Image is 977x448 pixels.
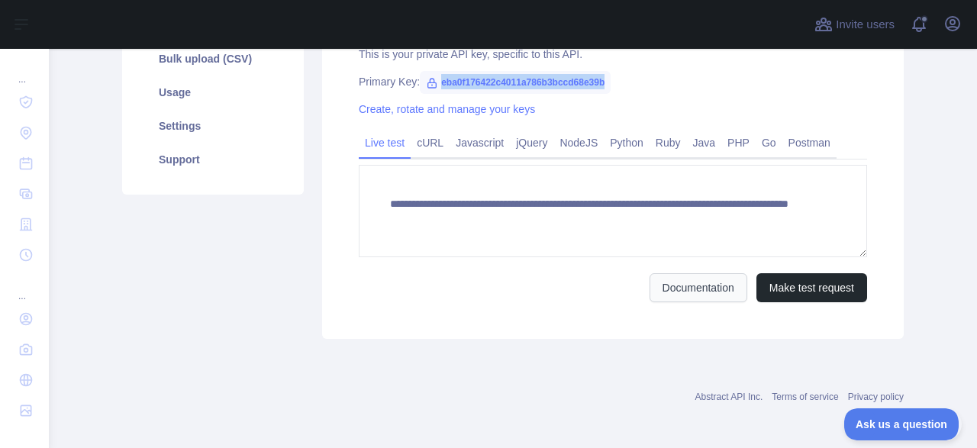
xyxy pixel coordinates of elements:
[848,392,904,402] a: Privacy policy
[604,131,650,155] a: Python
[553,131,604,155] a: NodeJS
[650,273,747,302] a: Documentation
[756,273,867,302] button: Make test request
[772,392,838,402] a: Terms of service
[359,131,411,155] a: Live test
[650,131,687,155] a: Ruby
[140,143,285,176] a: Support
[811,12,898,37] button: Invite users
[420,71,611,94] span: eba0f176422c4011a786b3bccd68e39b
[756,131,782,155] a: Go
[140,109,285,143] a: Settings
[510,131,553,155] a: jQuery
[12,272,37,302] div: ...
[695,392,763,402] a: Abstract API Inc.
[782,131,837,155] a: Postman
[687,131,722,155] a: Java
[140,76,285,109] a: Usage
[140,42,285,76] a: Bulk upload (CSV)
[359,74,867,89] div: Primary Key:
[450,131,510,155] a: Javascript
[12,55,37,85] div: ...
[359,47,867,62] div: This is your private API key, specific to this API.
[359,103,535,115] a: Create, rotate and manage your keys
[844,408,962,440] iframe: Toggle Customer Support
[411,131,450,155] a: cURL
[836,16,895,34] span: Invite users
[721,131,756,155] a: PHP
